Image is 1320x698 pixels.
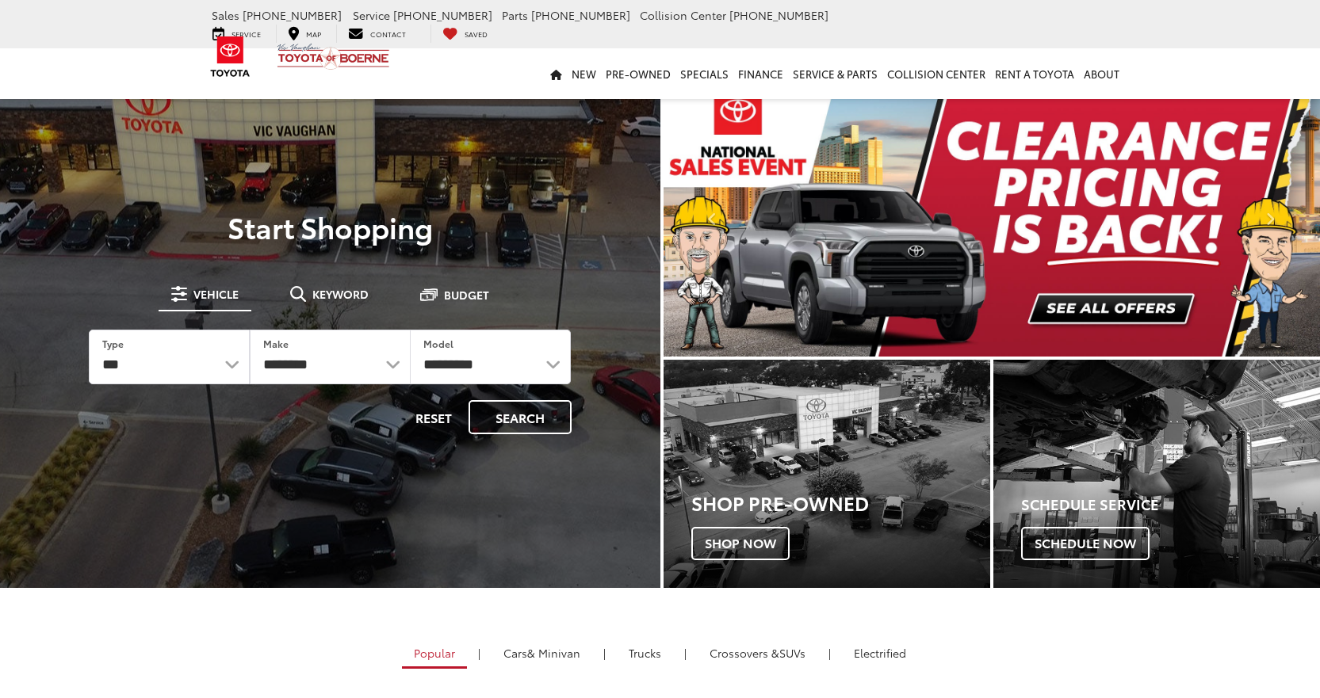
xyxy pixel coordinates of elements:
button: Click to view previous picture. [664,111,762,325]
label: Model [423,337,453,350]
a: Shop Pre-Owned Shop Now [664,360,990,589]
span: Schedule Now [1021,527,1150,560]
label: Type [102,337,124,350]
span: Sales [212,7,239,23]
li: | [474,645,484,661]
a: Contact [336,25,418,42]
a: Map [276,25,333,42]
label: Make [263,337,289,350]
a: Specials [675,48,733,99]
h3: Shop Pre-Owned [691,492,990,513]
button: Click to view next picture. [1222,111,1320,325]
a: My Saved Vehicles [430,25,499,42]
span: Shop Now [691,527,790,560]
a: Service [201,25,273,42]
a: Popular [402,639,467,669]
span: [PHONE_NUMBER] [729,7,828,23]
span: [PHONE_NUMBER] [393,7,492,23]
a: Finance [733,48,788,99]
button: Search [469,400,572,434]
a: SUVs [698,639,817,666]
a: Rent a Toyota [990,48,1079,99]
span: [PHONE_NUMBER] [531,7,630,23]
li: | [599,645,610,661]
span: Crossovers & [710,645,779,661]
a: Cars [492,639,592,666]
span: [PHONE_NUMBER] [243,7,342,23]
span: Saved [465,29,488,39]
a: Electrified [842,639,918,666]
button: Reset [402,400,465,434]
a: Pre-Owned [601,48,675,99]
img: Toyota [201,31,260,82]
a: Trucks [617,639,673,666]
a: About [1079,48,1124,99]
a: New [567,48,601,99]
span: Map [306,29,321,39]
a: Schedule Service Schedule Now [993,360,1320,589]
span: & Minivan [527,645,580,661]
a: Service & Parts: Opens in a new tab [788,48,882,99]
span: Budget [444,289,489,300]
span: Vehicle [193,288,239,299]
li: | [680,645,691,661]
h4: Schedule Service [1021,497,1320,513]
span: Keyword [312,288,369,299]
a: Collision Center [882,48,990,99]
div: Toyota [664,360,990,589]
img: Vic Vaughan Toyota of Boerne [277,43,390,71]
span: Contact [370,29,406,39]
span: Parts [502,7,528,23]
span: Service [231,29,261,39]
p: Start Shopping [67,211,594,242]
span: Service [353,7,390,23]
a: Home [545,48,567,99]
li: | [825,645,835,661]
div: Toyota [993,360,1320,589]
span: Collision Center [640,7,726,23]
